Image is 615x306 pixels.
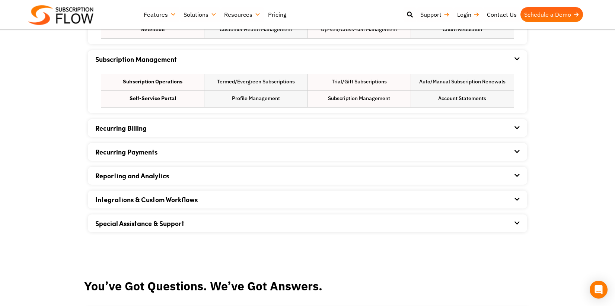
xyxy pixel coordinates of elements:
[204,91,307,107] li: Profile Management
[95,119,520,137] div: Recurring Billing
[453,7,483,22] a: Login
[95,54,177,64] a: Subscription Management
[411,91,514,107] li: Account Statements
[28,5,93,25] img: Subscriptionflow
[95,50,520,68] div: Subscription Management
[95,191,520,208] div: Integrations & Custom Workflows
[411,74,514,90] li: Auto/Manual Subscription Renewals
[411,22,514,38] li: Churn Reduction
[140,7,180,22] a: Features
[95,214,520,232] div: Special Assistance & Support
[204,22,307,38] li: Customer Health Management
[141,26,165,34] strong: Retention
[308,91,411,107] li: Subscription Management
[95,195,198,204] a: Integrations & Custom Workflows
[95,123,147,133] a: Recurring Billing
[417,7,453,22] a: Support
[308,74,411,90] li: Trial/Gift Subscriptions
[123,78,182,86] strong: Subscription Operations
[130,95,176,102] strong: Self-Service Portal
[180,7,220,22] a: Solutions
[95,68,520,113] div: Subscription Management
[95,167,520,185] div: Reporting and Analytics
[84,279,531,293] h2: You’ve Got Questions. We’ve Got Answers.
[204,74,307,90] li: Termed/Evergreen Subscriptions
[95,171,169,181] a: Reporting and Analytics
[95,143,520,161] div: Recurring Payments
[264,7,290,22] a: Pricing
[95,219,184,228] a: Special Assistance & Support
[308,22,411,38] li: Up-sell/Cross-sell Management
[95,147,157,157] a: Recurring Payments
[220,7,264,22] a: Resources
[483,7,520,22] a: Contact Us
[520,7,583,22] a: Schedule a Demo
[590,281,608,299] div: Open Intercom Messenger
